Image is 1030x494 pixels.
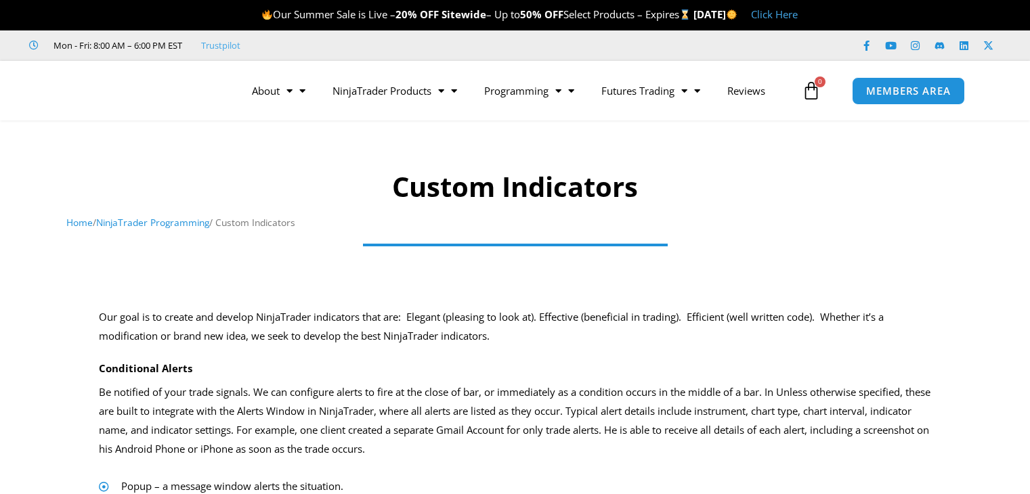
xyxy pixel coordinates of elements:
a: Click Here [751,7,798,21]
strong: 20% OFF [395,7,439,21]
a: Futures Trading [588,75,714,106]
img: 🌞 [727,9,737,20]
span: 0 [815,76,825,87]
a: NinjaTrader Programming [96,216,209,229]
nav: Breadcrumb [66,214,964,231]
span: Our Summer Sale is Live – – Up to Select Products – Expires [261,7,693,21]
a: Reviews [714,75,779,106]
img: LogoAI | Affordable Indicators – NinjaTrader [50,66,196,115]
strong: [DATE] [693,7,737,21]
strong: Conditional Alerts [99,361,192,375]
img: 🔥 [262,9,272,20]
strong: Sitewide [442,7,486,21]
nav: Menu [238,75,798,106]
span: MEMBERS AREA [866,86,951,96]
a: 0 [781,71,841,110]
h1: Custom Indicators [66,168,964,206]
span: Mon - Fri: 8:00 AM – 6:00 PM EST [50,37,182,53]
strong: 50% OFF [520,7,563,21]
a: About [238,75,319,106]
a: Home [66,216,93,229]
a: Trustpilot [201,37,240,53]
a: MEMBERS AREA [852,77,965,105]
p: Be notified of your trade signals. We can configure alerts to fire at the close of bar, or immedi... [99,383,932,458]
div: Our goal is to create and develop NinjaTrader indicators that are: Elegant (pleasing to look at).... [99,308,932,346]
img: ⌛ [680,9,690,20]
a: NinjaTrader Products [319,75,471,106]
a: Programming [471,75,588,106]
